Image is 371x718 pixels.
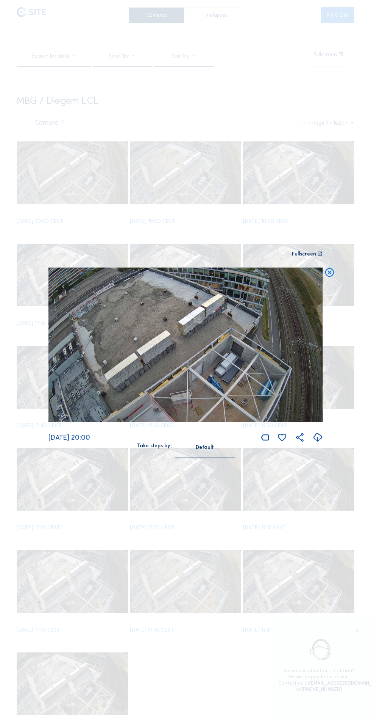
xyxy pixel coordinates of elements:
span: [DATE] 20:00 [48,434,90,442]
div: Take steps by: [137,444,171,449]
div: Default [196,444,214,451]
img: Image [48,268,323,422]
div: Default [175,444,235,458]
div: Fullscreen [292,251,316,257]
